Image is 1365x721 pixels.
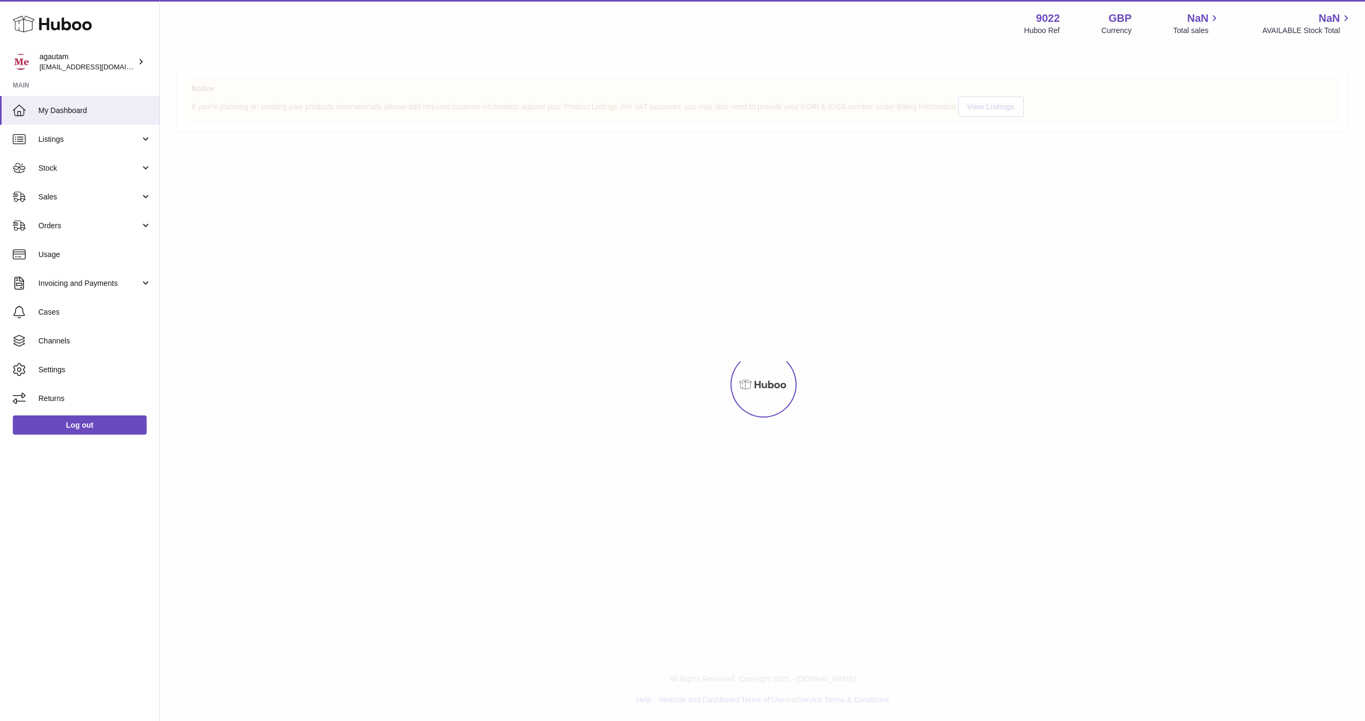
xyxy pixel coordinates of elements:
a: NaN AVAILABLE Stock Total [1262,11,1352,36]
span: Sales [38,192,140,202]
div: Huboo Ref [1024,26,1060,36]
a: NaN Total sales [1173,11,1221,36]
span: Cases [38,307,151,317]
div: agautam [39,52,135,72]
span: My Dashboard [38,106,151,116]
strong: GBP [1109,11,1131,26]
span: Invoicing and Payments [38,278,140,289]
span: Stock [38,163,140,173]
span: Listings [38,134,140,145]
span: AVAILABLE Stock Total [1262,26,1352,36]
div: Currency [1102,26,1132,36]
span: NaN [1187,11,1208,26]
span: [EMAIL_ADDRESS][DOMAIN_NAME] [39,62,157,71]
span: Usage [38,250,151,260]
span: Total sales [1173,26,1221,36]
a: Log out [13,415,147,435]
span: Channels [38,336,151,346]
span: Returns [38,394,151,404]
strong: 9022 [1036,11,1060,26]
span: NaN [1319,11,1340,26]
span: Orders [38,221,140,231]
img: info@naturemedical.co.uk [13,54,29,70]
span: Settings [38,365,151,375]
